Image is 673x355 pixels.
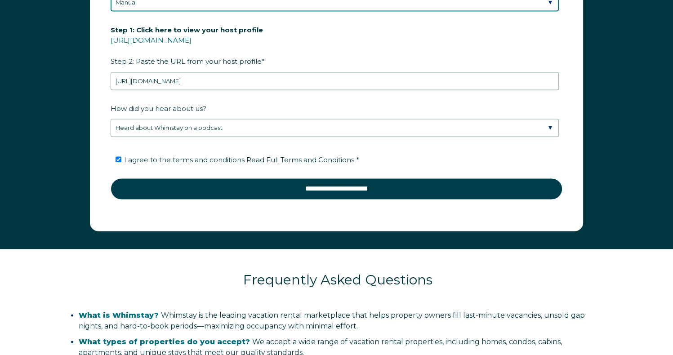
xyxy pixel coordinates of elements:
[111,23,263,37] span: Step 1: Click here to view your host profile
[111,23,263,68] span: Step 2: Paste the URL from your host profile
[79,311,159,319] span: What is Whimstay?
[245,155,356,164] a: Read Full Terms and Conditions
[111,36,192,44] a: [URL][DOMAIN_NAME]
[124,155,359,164] span: I agree to the terms and conditions
[79,337,250,346] span: What types of properties do you accept?
[111,72,559,90] input: airbnb.com/users/show/12345
[243,271,432,288] span: Frequently Asked Questions
[246,155,354,164] span: Read Full Terms and Conditions
[111,102,206,115] span: How did you hear about us?
[79,311,585,330] span: Whimstay is the leading vacation rental marketplace that helps property owners fill last-minute v...
[116,156,121,162] input: I agree to the terms and conditions Read Full Terms and Conditions *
